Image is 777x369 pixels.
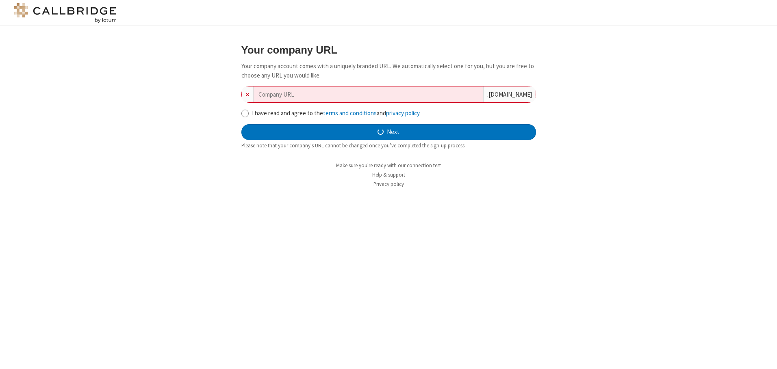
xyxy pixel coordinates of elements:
[483,86,536,102] div: . [DOMAIN_NAME]
[254,86,483,102] input: Company URL
[336,162,441,169] a: Make sure you're ready with our connection test
[252,109,536,118] label: I have read and agree to the and .
[387,127,399,137] span: Next
[372,171,405,178] a: Help & support
[386,109,419,117] a: privacy policy
[241,124,536,140] button: Next
[241,62,536,80] p: Your company account comes with a uniquely branded URL. We automatically select one for you, but ...
[241,142,536,149] div: Please note that your company's URL cannot be changed once you’ve completed the sign-up process.
[241,44,536,56] h3: Your company URL
[373,181,404,188] a: Privacy policy
[323,109,377,117] a: terms and conditions
[12,3,118,23] img: logo@2x.png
